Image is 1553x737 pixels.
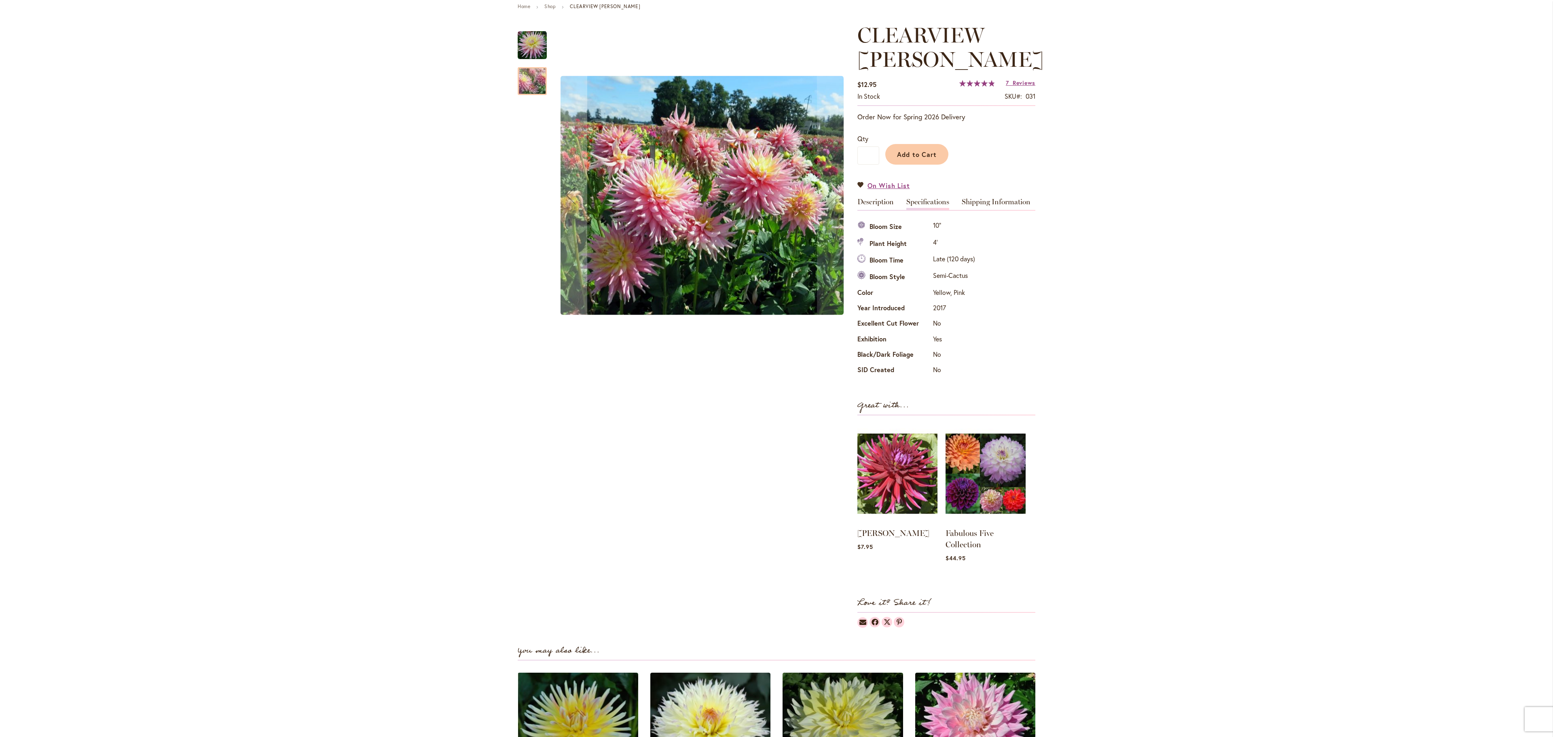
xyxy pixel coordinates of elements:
[946,528,994,549] a: Fabulous Five Collection
[959,80,995,87] div: 98%
[1013,79,1035,87] span: Reviews
[555,23,849,368] div: Clearview JonasClearview Jonas
[518,3,530,9] a: Home
[962,198,1030,210] a: Shipping Information
[857,92,880,101] div: Availability
[857,181,910,190] a: On Wish List
[857,235,931,252] th: Plant Height
[857,80,876,89] span: $12.95
[857,198,894,210] a: Description
[946,424,1026,524] img: Fabulous Five Collection
[1005,92,1022,100] strong: SKU
[857,348,931,363] th: Black/Dark Foliage
[857,301,931,317] th: Year Introduced
[931,363,977,379] td: No
[1026,92,1035,101] div: 031
[6,708,29,731] iframe: Launch Accessibility Center
[931,286,977,301] td: Yellow, Pink
[857,543,873,551] span: $7.95
[561,76,844,315] img: Clearview Jonas
[857,286,931,301] th: Color
[857,252,931,269] th: Bloom Time
[555,23,849,368] div: Clearview Jonas
[857,112,1035,122] p: Order Now for Spring 2026 Delivery
[857,22,1044,72] span: CLEARVIEW [PERSON_NAME]
[894,617,904,627] a: Dahlias on Pinterest
[857,399,909,412] strong: Great with...
[857,424,937,524] img: JUANITA
[857,198,1035,379] div: Detailed Product Info
[857,332,931,347] th: Exhibition
[857,596,931,610] strong: Love it? Share it!
[885,144,948,165] button: Add to Cart
[518,31,547,60] img: Clearview Jonas
[931,301,977,317] td: 2017
[857,363,931,379] th: SID Created
[518,23,555,59] div: Clearview Jonas
[570,3,640,9] strong: CLEARVIEW [PERSON_NAME]
[857,134,868,143] span: Qty
[857,92,880,100] span: In stock
[544,3,556,9] a: Shop
[1006,79,1009,87] span: 7
[555,23,887,368] div: Product Images
[870,617,880,627] a: Dahlias on Facebook
[931,219,977,235] td: 10"
[1006,79,1035,87] a: 7 Reviews
[906,198,949,210] a: Specifications
[518,59,547,95] div: Clearview Jonas
[897,150,937,159] span: Add to Cart
[857,528,929,538] a: [PERSON_NAME]
[931,348,977,363] td: No
[882,617,892,627] a: Dahlias on Twitter
[931,235,977,252] td: 4'
[518,644,600,657] strong: You may also like...
[857,269,931,286] th: Bloom Style
[931,269,977,286] td: Semi-Cactus
[931,332,977,347] td: Yes
[931,317,977,332] td: No
[857,317,931,332] th: Excellent Cut Flower
[867,181,910,190] span: On Wish List
[946,554,966,562] span: $44.95
[555,23,587,368] button: Previous
[931,252,977,269] td: Late (120 days)
[857,219,931,235] th: Bloom Size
